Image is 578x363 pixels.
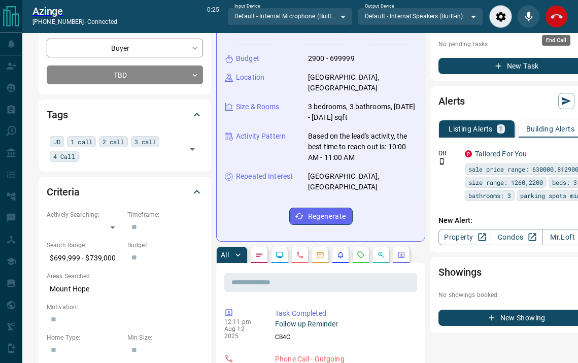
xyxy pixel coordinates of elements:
p: 1 [499,125,503,133]
h2: Alerts [438,93,465,109]
p: Activity Pattern [236,131,286,142]
div: Criteria [47,180,203,204]
span: bathrooms: 3 [468,190,511,201]
h2: Tags [47,107,67,123]
label: Output Device [365,3,394,10]
div: Default - Internal Speakers (Built-in) [358,8,483,25]
div: Default - Internal Microphone (Built-in) [227,8,353,25]
p: 3 bedrooms, 3 bathrooms, [DATE] - [DATE] sqft [308,102,417,123]
a: Condos [491,229,543,245]
p: Repeated Interest [236,171,293,182]
p: Home Type: [47,333,122,342]
p: Follow up Reminder [275,319,413,329]
a: Azinge [32,5,117,17]
p: Listing Alerts [449,125,493,133]
span: 1 call [71,137,92,147]
div: Mute [517,5,540,28]
span: 2 call [103,137,124,147]
div: TBD [47,65,203,84]
p: Building Alerts [526,125,574,133]
h2: Showings [438,264,482,280]
div: End Call [545,5,568,28]
svg: Emails [316,251,324,259]
svg: Opportunities [377,251,385,259]
svg: Notes [255,251,263,259]
span: connected [87,18,117,25]
p: Based on the lead's activity, the best time to reach out is: 10:00 AM - 11:00 AM [308,131,417,163]
span: JD [53,137,60,147]
p: [GEOGRAPHIC_DATA], [GEOGRAPHIC_DATA] [308,171,417,192]
svg: Agent Actions [397,251,405,259]
svg: Requests [357,251,365,259]
p: Motivation: [47,303,203,312]
span: size range: 1260,2200 [468,177,543,187]
div: Buyer [47,39,203,57]
h2: Criteria [47,184,80,200]
svg: Push Notification Only [438,158,446,165]
div: End Call [542,35,570,46]
p: Off [438,149,459,158]
svg: Lead Browsing Activity [276,251,284,259]
p: CB4C [275,333,413,342]
p: Search Range: [47,241,122,250]
p: Budget: [127,241,203,250]
p: 0:25 [207,5,219,28]
p: Location [236,72,264,83]
p: Aug 12 2025 [224,325,260,340]
svg: Listing Alerts [336,251,345,259]
div: Tags [47,103,203,127]
p: Budget [236,53,259,64]
a: Property [438,229,491,245]
a: Tailored For You [475,150,527,158]
p: Task Completed [275,308,413,319]
button: Regenerate [289,208,353,225]
p: Min Size: [127,333,203,342]
span: 3 call [134,137,156,147]
span: 4 Call [53,151,75,161]
div: Audio Settings [489,5,512,28]
label: Input Device [234,3,260,10]
p: Areas Searched: [47,272,203,281]
div: property.ca [465,150,472,157]
svg: Calls [296,251,304,259]
button: Open [185,142,199,156]
p: 12:11 pm [224,318,260,325]
p: All [221,251,229,258]
p: Actively Searching: [47,210,122,219]
p: Size & Rooms [236,102,280,112]
p: $699,999 - $739,000 [47,250,122,267]
p: [GEOGRAPHIC_DATA], [GEOGRAPHIC_DATA] [308,72,417,93]
p: Mount Hope [47,281,203,298]
p: Timeframe: [127,210,203,219]
p: 2900 - 699999 [308,53,355,64]
p: [PHONE_NUMBER] - [32,17,117,26]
